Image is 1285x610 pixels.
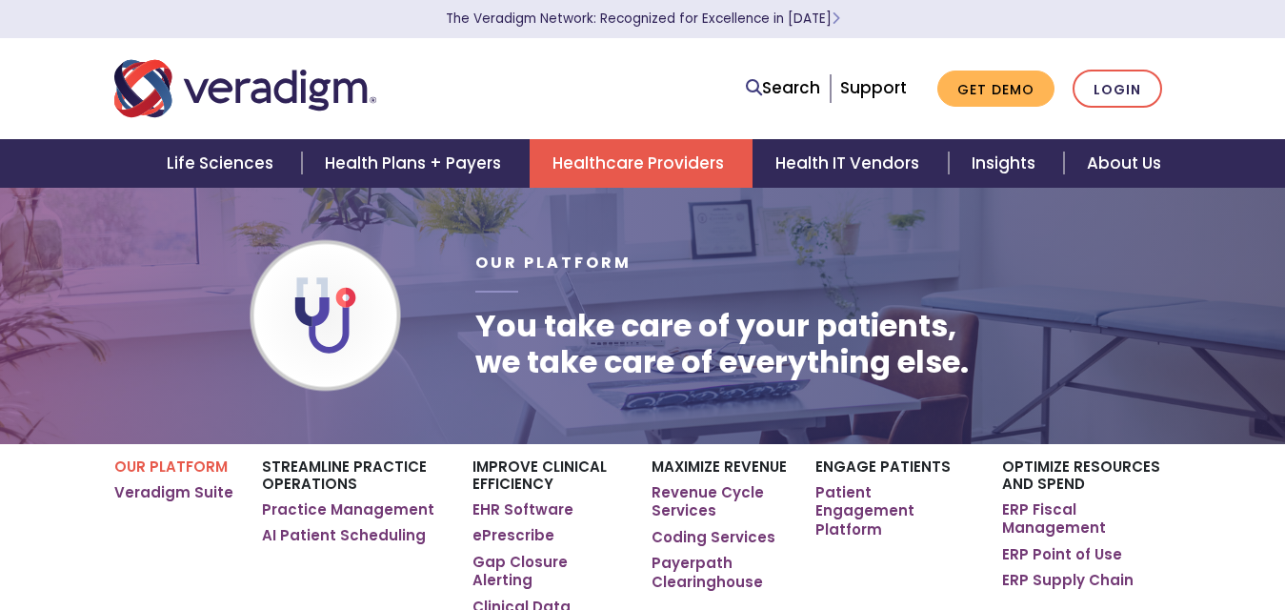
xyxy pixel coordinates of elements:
[472,526,554,545] a: ePrescribe
[1002,571,1134,590] a: ERP Supply Chain
[114,57,376,120] img: Veradigm logo
[472,553,624,590] a: Gap Closure Alerting
[1002,500,1171,538] a: ERP Fiscal Management
[475,252,632,274] span: Our Platform
[1002,545,1122,564] a: ERP Point of Use
[652,528,775,547] a: Coding Services
[262,500,434,519] a: Practice Management
[949,139,1064,188] a: Insights
[840,76,907,99] a: Support
[262,526,426,545] a: AI Patient Scheduling
[746,75,820,101] a: Search
[1064,139,1184,188] a: About Us
[815,483,974,539] a: Patient Engagement Platform
[753,139,948,188] a: Health IT Vendors
[475,308,969,381] h1: You take care of your patients, we take care of everything else.
[530,139,753,188] a: Healthcare Providers
[114,483,233,502] a: Veradigm Suite
[144,139,302,188] a: Life Sciences
[446,10,840,28] a: The Veradigm Network: Recognized for Excellence in [DATE]Learn More
[652,483,787,520] a: Revenue Cycle Services
[832,10,840,28] span: Learn More
[472,500,573,519] a: EHR Software
[937,71,1054,108] a: Get Demo
[1073,70,1162,109] a: Login
[652,554,787,591] a: Payerpath Clearinghouse
[302,139,530,188] a: Health Plans + Payers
